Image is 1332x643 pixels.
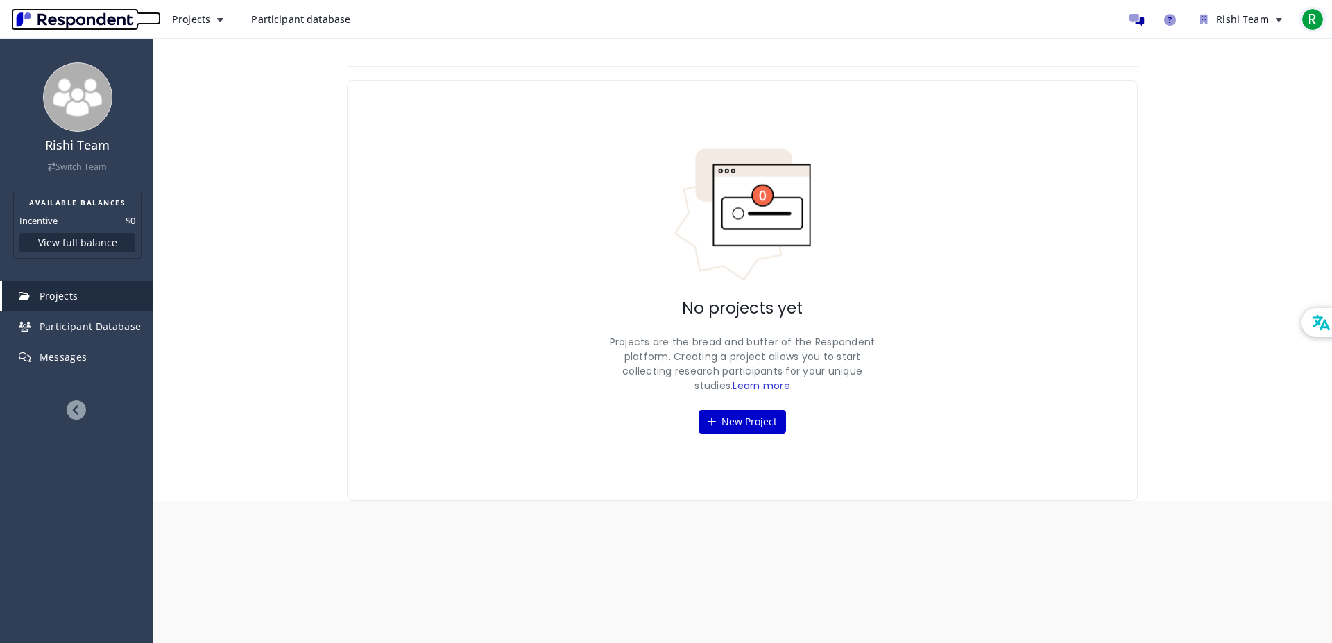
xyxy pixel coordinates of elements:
[11,8,139,31] img: Respondent
[40,289,78,302] span: Projects
[604,335,881,393] p: Projects are the bread and butter of the Respondent platform. Creating a project allows you to st...
[40,320,142,333] span: Participant Database
[733,379,790,393] a: Learn more
[19,214,58,228] dt: Incentive
[673,148,812,282] img: No projects indicator
[48,161,107,173] a: Switch Team
[240,7,361,32] a: Participant database
[172,12,210,26] span: Projects
[699,410,786,434] button: New Project
[1156,6,1184,33] a: Help and support
[9,139,146,153] h4: Rishi Team
[161,7,234,32] button: Projects
[1301,8,1324,31] span: R
[19,233,135,252] button: View full balance
[1189,7,1293,32] button: Rishi Team
[19,197,135,208] h2: AVAILABLE BALANCES
[43,62,112,132] img: team_avatar_256.png
[13,191,142,259] section: Balance summary
[1299,7,1326,32] button: R
[40,350,87,363] span: Messages
[682,299,803,318] h2: No projects yet
[1122,6,1150,33] a: Message participants
[1216,12,1268,26] span: Rishi Team
[126,214,135,228] dd: $0
[251,12,350,26] span: Participant database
